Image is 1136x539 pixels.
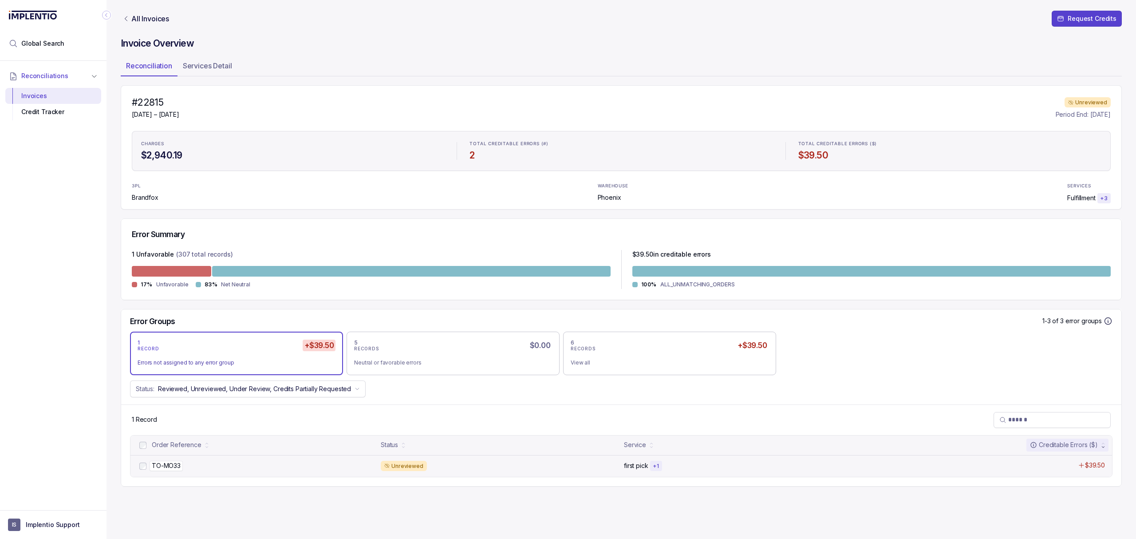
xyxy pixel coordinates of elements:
p: Implentio Support [26,520,80,529]
span: Global Search [21,39,64,48]
p: error groups [1065,317,1102,325]
p: 1-3 of 3 [1042,317,1065,325]
p: All Invoices [131,14,169,23]
p: 1 [138,339,140,346]
p: 6 [571,339,575,346]
div: Reconciliations [5,86,101,122]
h5: +$39.50 [736,340,769,351]
li: Tab Reconciliation [121,59,177,76]
p: RECORDS [354,346,379,352]
p: Net Neutral [221,280,250,289]
p: 1 Record [132,415,157,424]
a: Link All Invoices [121,14,171,23]
div: Neutral or favorable errors [354,358,545,367]
h4: $39.50 [798,149,1101,162]
p: Reviewed, Unreviewed, Under Review, Credits Partially Requested [158,384,351,393]
p: 100% [641,281,657,288]
h5: +$39.50 [303,340,335,351]
p: Request Credits [1068,14,1116,23]
input: checkbox-checkbox [139,463,146,470]
ul: Statistic Highlights [132,131,1111,171]
div: Credit Tracker [12,104,94,120]
div: Remaining page entries [132,415,157,424]
div: Collapse Icon [101,10,112,20]
p: Status: [136,384,154,393]
p: [DATE] – [DATE] [132,110,179,119]
p: 17% [141,281,153,288]
div: Service [624,440,646,449]
li: Statistic CHARGES [136,135,450,167]
p: 5 [354,339,358,346]
li: Tab Services Detail [177,59,237,76]
p: $ 39.50 in creditable errors [632,250,711,261]
p: Fulfillment [1067,194,1095,202]
div: Status [381,440,398,449]
li: Statistic TOTAL CREDITABLE ERRORS (#) [464,135,778,167]
p: 1 Unfavorable [132,250,174,261]
p: Phoenix [598,193,621,202]
ul: Tab Group [121,59,1122,76]
p: CHARGES [141,141,164,147]
p: TO-MO33 [150,461,183,471]
div: View all [571,358,761,367]
h4: Invoice Overview [121,37,1122,50]
p: Period End: [DATE] [1056,110,1111,119]
h5: Error Summary [132,230,185,239]
div: Unreviewed [381,461,427,472]
p: TOTAL CREDITABLE ERRORS (#) [469,141,548,147]
p: 83% [205,281,218,288]
h4: $2,940.19 [141,149,444,162]
h4: 2 [469,149,773,162]
p: TOTAL CREDITABLE ERRORS ($) [798,141,877,147]
button: Request Credits [1052,11,1122,27]
p: SERVICES [1067,183,1091,189]
li: Statistic TOTAL CREDITABLE ERRORS ($) [793,135,1107,167]
div: Order Reference [152,440,201,449]
p: ALL_UNMATCHING_ORDERS [660,280,734,289]
p: (307 total records) [176,250,233,261]
h4: #22815 [132,96,179,109]
p: Reconciliation [126,60,172,71]
p: RECORD [138,346,159,352]
p: Services Detail [183,60,232,71]
span: Reconciliations [21,71,68,80]
div: Errors not assigned to any error group [138,358,328,367]
div: Creditable Errors ($) [1030,440,1098,449]
input: checkbox-checkbox [139,442,146,449]
p: first pick [624,461,648,470]
h5: $0.00 [528,340,552,351]
p: + 3 [1100,195,1108,202]
p: Brandfox [132,193,158,202]
button: Reconciliations [5,66,101,86]
p: RECORDS [571,346,596,352]
span: User initials [8,519,20,531]
p: $39.50 [1085,461,1105,470]
p: + 1 [653,463,659,470]
button: User initialsImplentio Support [8,519,99,531]
div: Unreviewed [1065,97,1111,108]
button: Status:Reviewed, Unreviewed, Under Review, Credits Partially Requested [130,380,366,397]
p: WAREHOUSE [598,183,628,189]
p: 3PL [132,183,155,189]
h5: Error Groups [130,317,175,326]
div: Invoices [12,88,94,104]
p: Unfavorable [156,280,189,289]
